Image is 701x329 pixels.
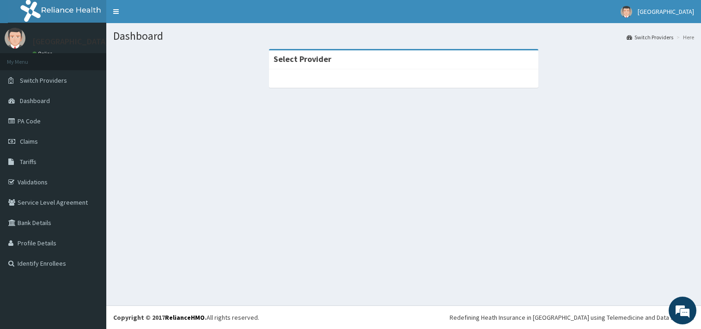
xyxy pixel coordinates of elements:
img: User Image [5,28,25,49]
div: Redefining Heath Insurance in [GEOGRAPHIC_DATA] using Telemedicine and Data Science! [450,313,694,322]
strong: Select Provider [274,54,331,64]
a: Online [32,50,55,57]
p: [GEOGRAPHIC_DATA] [32,37,109,46]
a: RelianceHMO [165,313,205,322]
img: User Image [621,6,632,18]
span: Switch Providers [20,76,67,85]
strong: Copyright © 2017 . [113,313,207,322]
span: [GEOGRAPHIC_DATA] [638,7,694,16]
a: Switch Providers [627,33,673,41]
span: Tariffs [20,158,37,166]
li: Here [674,33,694,41]
span: Claims [20,137,38,146]
footer: All rights reserved. [106,305,701,329]
span: Dashboard [20,97,50,105]
h1: Dashboard [113,30,694,42]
